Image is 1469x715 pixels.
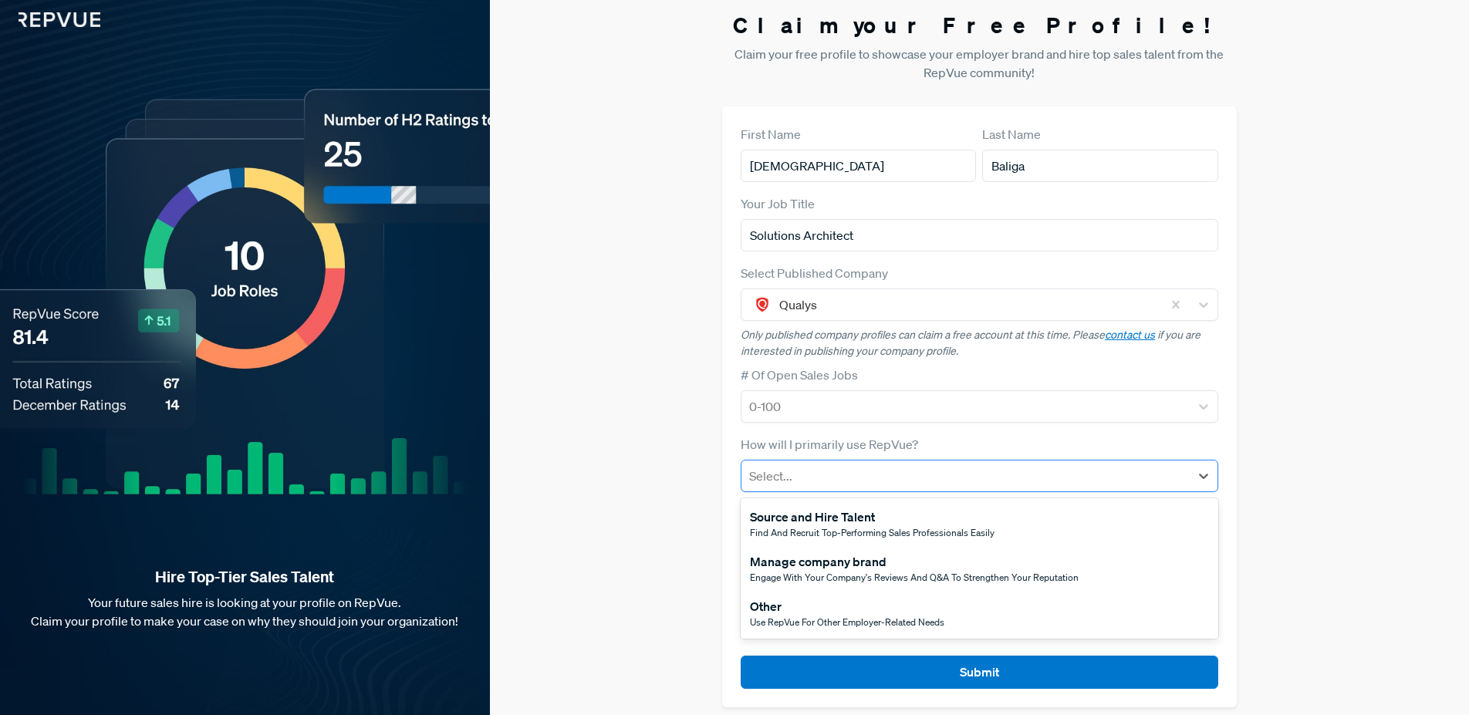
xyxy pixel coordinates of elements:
p: Only published company profiles can claim a free account at this time. Please if you are interest... [741,327,1217,359]
div: Other [750,597,944,616]
button: Submit [741,656,1217,689]
span: Use RepVue for other employer-related needs [750,616,944,629]
input: Title [741,219,1217,251]
label: Select Published Company [741,264,888,282]
img: Qualys [753,295,772,314]
strong: Hire Top-Tier Sales Talent [25,567,465,587]
label: Last Name [982,125,1041,143]
label: First Name [741,125,801,143]
div: Source and Hire Talent [750,508,995,526]
h3: Claim your Free Profile! [722,12,1236,39]
a: contact us [1105,328,1155,342]
div: Manage company brand [750,552,1079,571]
label: How will I primarily use RepVue? [741,435,918,454]
p: Your future sales hire is looking at your profile on RepVue. Claim your profile to make your case... [25,593,465,630]
label: # Of Open Sales Jobs [741,366,858,384]
p: Claim your free profile to showcase your employer brand and hire top sales talent from the RepVue... [722,45,1236,82]
input: Last Name [982,150,1217,182]
span: Engage with your company's reviews and Q&A to strengthen your reputation [750,571,1079,584]
span: Find and recruit top-performing sales professionals easily [750,526,995,539]
label: Your Job Title [741,194,815,213]
input: First Name [741,150,976,182]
